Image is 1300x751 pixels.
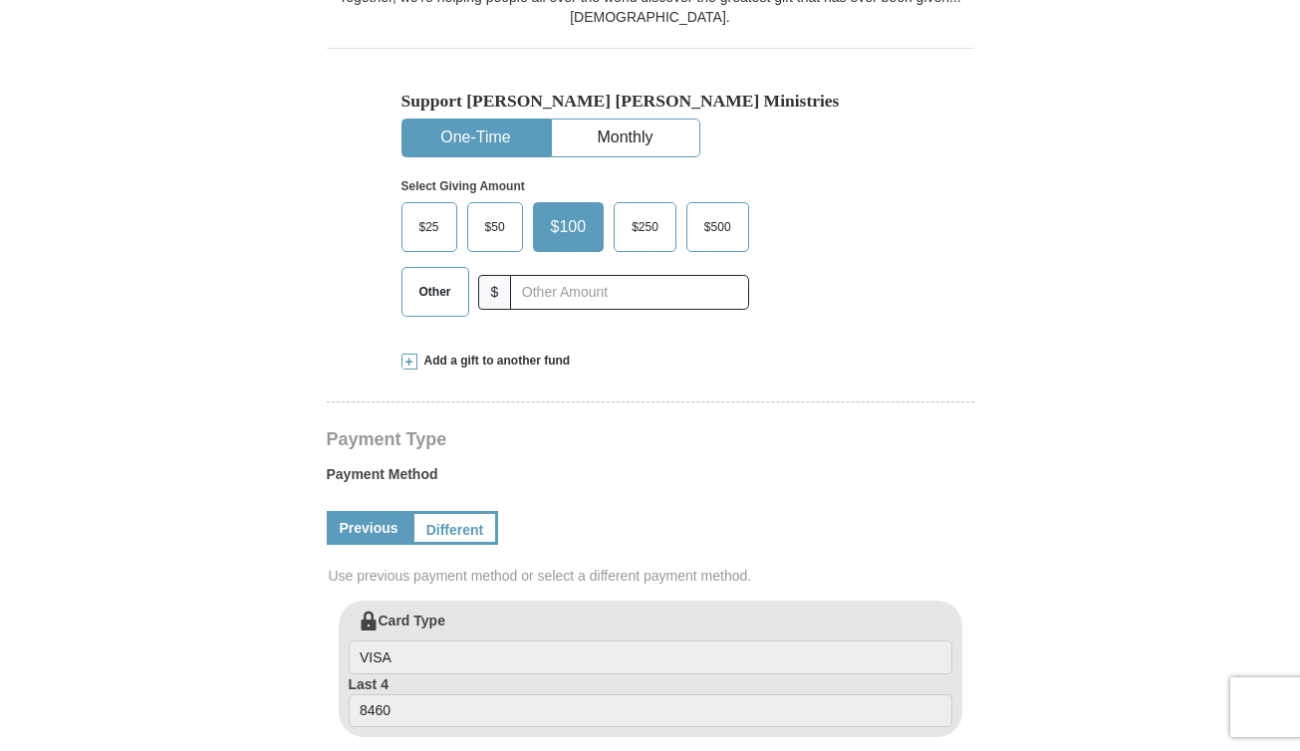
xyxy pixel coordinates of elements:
[327,511,411,545] a: Previous
[349,674,952,728] label: Last 4
[401,91,900,112] h5: Support [PERSON_NAME] [PERSON_NAME] Ministries
[402,120,550,156] button: One-Time
[409,212,449,242] span: $25
[510,275,748,310] input: Other Amount
[694,212,741,242] span: $500
[541,212,597,242] span: $100
[409,277,461,307] span: Other
[329,566,976,586] span: Use previous payment method or select a different payment method.
[401,179,525,193] strong: Select Giving Amount
[327,464,974,494] label: Payment Method
[475,212,515,242] span: $50
[327,431,974,447] h4: Payment Type
[417,353,571,370] span: Add a gift to another fund
[411,511,499,545] a: Different
[478,275,512,310] span: $
[349,611,952,674] label: Card Type
[349,640,952,674] input: Card Type
[552,120,699,156] button: Monthly
[349,694,952,728] input: Last 4
[622,212,668,242] span: $250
